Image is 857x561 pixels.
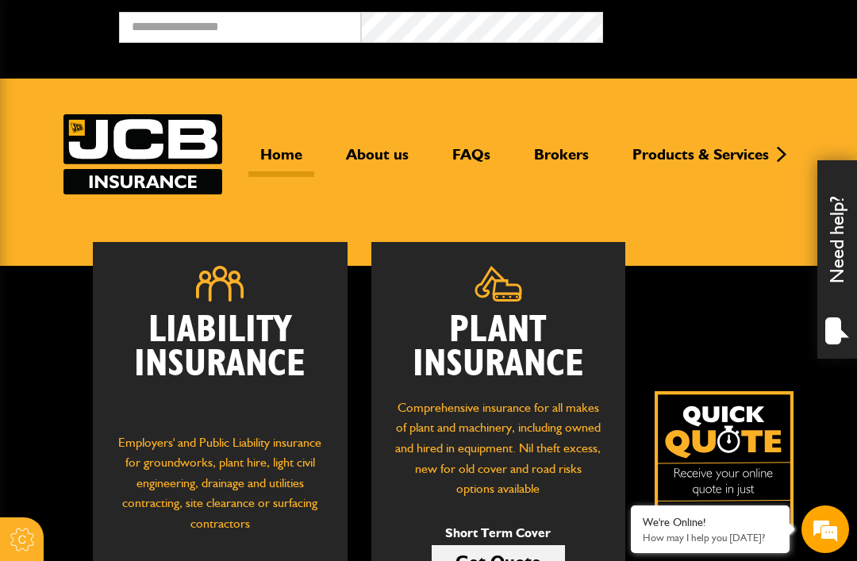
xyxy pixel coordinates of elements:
p: Short Term Cover [432,523,565,544]
button: Broker Login [603,12,845,37]
a: Brokers [522,145,601,177]
a: Home [248,145,314,177]
div: We're Online! [643,516,778,529]
img: Quick Quote [655,391,794,530]
a: FAQs [440,145,502,177]
h2: Liability Insurance [117,313,323,417]
img: JCB Insurance Services logo [63,114,222,194]
a: Get your insurance quote isn just 2-minutes [655,391,794,530]
a: Products & Services [621,145,781,177]
a: About us [334,145,421,177]
p: Comprehensive insurance for all makes of plant and machinery, including owned and hired in equipm... [395,398,601,499]
a: JCB Insurance Services [63,114,222,194]
h2: Plant Insurance [395,313,601,382]
p: How may I help you today? [643,532,778,544]
div: Need help? [817,160,857,359]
